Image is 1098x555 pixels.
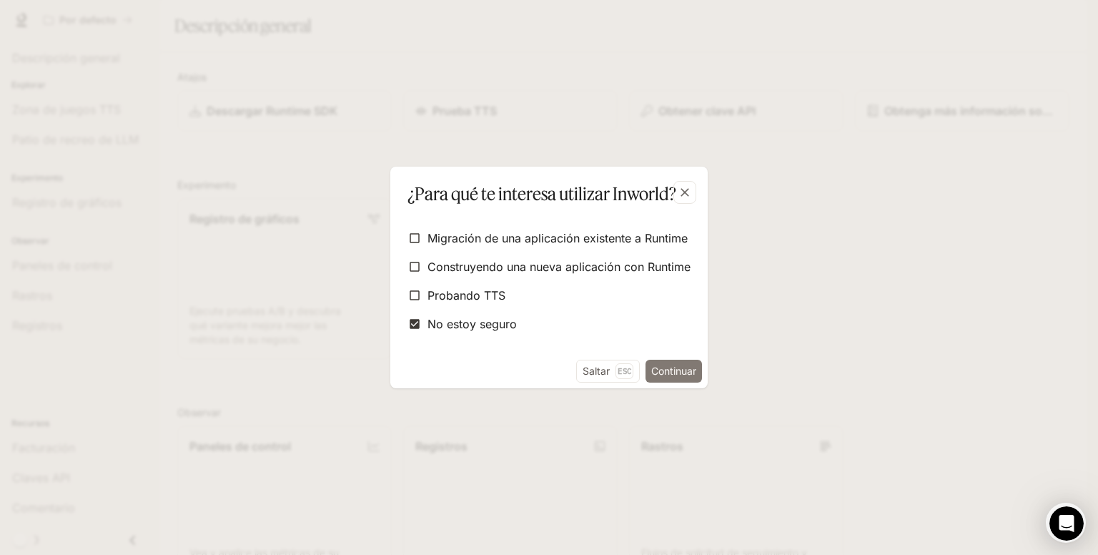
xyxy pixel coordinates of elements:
iframe: Chat en vivo de Intercom [1049,506,1084,541]
font: Saltar [583,365,610,377]
button: SaltarEsc [576,360,640,383]
font: Construyendo una nueva aplicación con Runtime [427,260,691,274]
font: Esc [618,366,631,376]
font: Probando TTS [427,288,505,303]
font: Migración de una aplicación existente a Runtime [427,231,688,245]
font: ¿Para qué te interesa utilizar Inworld? [407,183,676,205]
button: Continuar [646,360,702,383]
font: No estoy seguro [427,317,517,331]
iframe: Lanzador de descubrimiento de chat en vivo de Intercom [1046,503,1086,543]
font: Continuar [651,365,696,377]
